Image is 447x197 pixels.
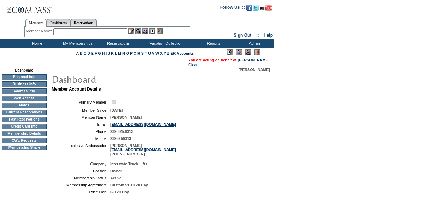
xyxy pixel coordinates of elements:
img: Edit Mode [227,49,233,55]
a: F [95,51,97,55]
td: Reservations [97,39,138,48]
a: D [87,51,90,55]
td: Follow Us :: [220,4,245,13]
a: W [155,51,159,55]
img: pgTtlDashboard.gif [51,72,193,86]
a: Clear [188,63,198,67]
img: Follow us on Twitter [253,5,259,11]
a: G [98,51,101,55]
td: Personal Info [2,74,47,80]
span: :: [256,33,259,38]
td: Position: [54,169,107,173]
td: Phone: [54,129,107,134]
a: Members [25,19,47,27]
span: 2398256313 [110,136,131,141]
div: Member Name: [26,28,53,34]
td: Vacation Collection [138,39,193,48]
span: Active [110,176,122,180]
a: [EMAIL_ADDRESS][DOMAIN_NAME] [110,122,176,127]
td: Membership Agreement: [54,183,107,187]
a: N [122,51,125,55]
a: P [130,51,133,55]
td: Admin [233,39,274,48]
td: Dashboard [2,68,47,73]
td: CWL Requests [2,138,47,143]
img: b_edit.gif [128,28,134,34]
a: S [141,51,144,55]
img: Become our fan on Facebook [246,5,252,11]
a: K [111,51,114,55]
span: [PERSON_NAME] [239,68,270,72]
a: Reservations [70,19,97,26]
span: You are acting on behalf of: [188,58,269,62]
td: Email: [54,122,107,127]
img: Reservations [149,28,155,34]
a: Sign Out [234,33,251,38]
td: Primary Member: [54,99,107,105]
span: [PERSON_NAME] [PHONE_NUMBER] [110,143,176,156]
td: Web Access [2,96,47,101]
a: M [118,51,121,55]
b: Member Account Details [52,87,101,92]
a: I [106,51,107,55]
img: Impersonate [142,28,148,34]
a: Follow us on Twitter [253,7,259,11]
a: V [152,51,154,55]
a: L [115,51,117,55]
span: 0-0 20 Day [110,190,129,194]
a: Z [167,51,170,55]
td: My Memberships [57,39,97,48]
td: Reports [193,39,233,48]
a: A [76,51,79,55]
a: U [148,51,151,55]
td: Membership Share [2,145,47,150]
a: T [145,51,147,55]
img: Log Concern/Member Elevation [254,49,260,55]
a: Residences [47,19,70,26]
a: Q [134,51,136,55]
a: O [126,51,129,55]
span: Interstate Truck Lifts [110,162,147,166]
img: Subscribe to our YouTube Channel [260,5,272,11]
td: Home [16,39,57,48]
td: Price Plan: [54,190,107,194]
span: [DATE] [110,108,123,112]
span: Custom v1.10 20 Day [110,183,148,187]
a: X [160,51,163,55]
a: Help [264,33,273,38]
a: ER Accounts [170,51,194,55]
td: Company: [54,162,107,166]
td: Member Name: [54,115,107,119]
img: View [135,28,141,34]
a: R [137,51,140,55]
td: Membership Status: [54,176,107,180]
a: Become our fan on Facebook [246,7,252,11]
span: Owner [110,169,122,173]
img: View Mode [236,49,242,55]
a: [PERSON_NAME] [238,58,269,62]
span: [PERSON_NAME] [110,115,142,119]
td: Credit Card Info [2,124,47,129]
td: Business Info [2,81,47,87]
a: Y [164,51,166,55]
td: Current Reservations [2,110,47,115]
span: 239.825.6313 [110,129,133,134]
a: H [102,51,105,55]
td: Exclusive Ambassador: [54,143,107,156]
img: b_calculator.gif [157,28,163,34]
td: Member Since: [54,108,107,112]
a: E [91,51,94,55]
a: J [108,51,110,55]
img: Impersonate [245,49,251,55]
td: Membership Details [2,131,47,136]
td: Mobile: [54,136,107,141]
td: Notes [2,103,47,108]
a: C [83,51,86,55]
a: Subscribe to our YouTube Channel [260,7,272,11]
td: Address Info [2,88,47,94]
a: [EMAIL_ADDRESS][DOMAIN_NAME] [110,148,176,152]
td: Past Reservations [2,117,47,122]
a: B [80,51,83,55]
